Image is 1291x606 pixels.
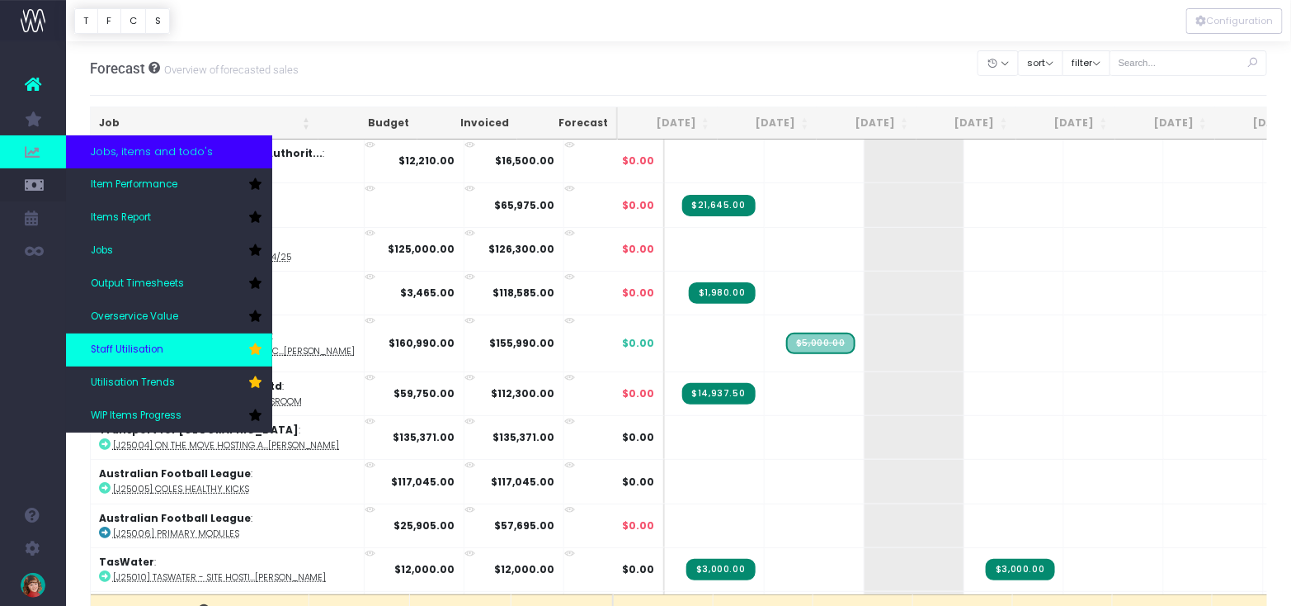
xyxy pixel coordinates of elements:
[113,528,239,540] abbr: [J25006] Primary Modules
[623,242,655,257] span: $0.00
[682,383,756,405] span: Streamtime Invoice: INV-2292 – [J25003] Smart Farming Virtual Classroom
[66,201,272,234] a: Items Report
[495,562,555,576] strong: $12,000.00
[91,244,113,258] span: Jobs
[492,386,555,400] strong: $112,300.00
[66,301,272,334] a: Overservice Value
[66,168,272,201] a: Item Performance
[91,144,213,160] span: Jobs, items and todo's
[495,518,555,533] strong: $57,695.00
[74,8,98,34] button: T
[623,198,655,213] span: $0.00
[113,571,327,584] abbr: [J25010] TasWater - Site Hosting and Maintenance
[91,178,177,192] span: Item Performance
[91,415,365,459] td: :
[489,242,555,256] strong: $126,300.00
[1018,50,1063,76] button: sort
[66,267,272,301] a: Output Timesheets
[618,107,718,140] th: Jun 25: activate to sort column ascending
[493,286,555,300] strong: $118,585.00
[786,333,855,354] span: Streamtime Draft Invoice: INV-2372 – [J24039] Mushrooms School Education Program
[392,475,455,489] strong: $117,045.00
[120,8,147,34] button: C
[490,336,555,350] strong: $155,990.00
[399,154,455,168] strong: $12,210.00
[689,282,755,304] span: Streamtime Invoice: INV-2386 – [J24038] Water Literacy program
[66,334,272,367] a: Staff Utilisation
[496,154,555,168] strong: $16,500.00
[517,107,618,140] th: Forecast
[1186,8,1283,34] button: Configuration
[493,430,555,444] strong: $135,371.00
[623,154,655,168] span: $0.00
[394,518,455,533] strong: $25,905.00
[91,310,178,324] span: Overservice Value
[91,547,365,591] td: :
[1115,107,1215,140] th: Nov 25: activate to sort column ascending
[66,367,272,400] a: Utilisation Trends
[686,559,755,580] span: Streamtime Invoice: INV-2349 – [J25010] Site Hosting and Maintenance
[1062,50,1110,76] button: filter
[495,198,555,212] strong: $65,975.00
[623,430,655,445] span: $0.00
[916,107,1016,140] th: Sep 25: activate to sort column ascending
[91,277,184,291] span: Output Timesheets
[389,336,455,350] strong: $160,990.00
[66,234,272,267] a: Jobs
[91,504,365,547] td: :
[986,559,1054,580] span: Streamtime Invoice: INV-2350 – [J25010] Site Hosting and Maintenance
[99,511,251,525] strong: Australian Football League
[682,195,756,216] span: Streamtime Invoice: INV-2240 – [J24031] Strategic Plan
[401,286,455,300] strong: $3,465.00
[99,555,154,569] strong: TasWater
[91,107,318,140] th: Job: activate to sort column ascending
[395,562,455,576] strong: $12,000.00
[1110,50,1268,76] input: Search...
[91,376,175,391] span: Utilisation Trends
[623,475,655,490] span: $0.00
[318,107,418,140] th: Budget
[160,60,299,77] small: Overview of forecasted sales
[817,107,916,140] th: Aug 25: activate to sort column ascending
[1016,107,1116,140] th: Oct 25: activate to sort column ascending
[389,242,455,256] strong: $125,000.00
[417,107,517,140] th: Invoiced
[66,400,272,433] a: WIP Items Progress
[393,430,455,444] strong: $135,371.00
[113,439,340,452] abbr: [J25004] On The Move Hosting and Maintenance
[623,386,655,401] span: $0.00
[91,459,365,503] td: :
[74,8,170,34] div: Vertical button group
[492,475,555,489] strong: $117,045.00
[623,562,655,577] span: $0.00
[113,483,249,495] abbr: [J25005] Coles Healthy Kicks
[99,466,251,481] strong: Australian Football League
[91,409,181,424] span: WIP Items Progress
[623,336,655,351] span: $0.00
[97,8,121,34] button: F
[623,286,655,301] span: $0.00
[145,8,170,34] button: S
[1186,8,1283,34] div: Vertical button group
[21,573,45,598] img: images/default_profile_image.png
[623,518,655,533] span: $0.00
[394,386,455,400] strong: $59,750.00
[91,343,163,357] span: Staff Utilisation
[90,60,145,77] span: Forecast
[718,107,817,140] th: Jul 25: activate to sort column ascending
[91,211,151,225] span: Items Report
